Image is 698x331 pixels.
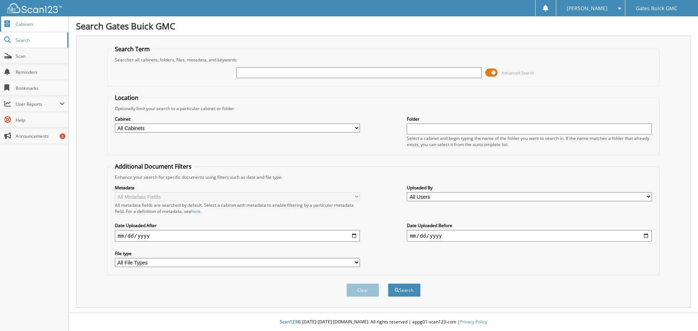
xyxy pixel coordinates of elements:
span: Advanced Search [502,70,534,76]
span: Help [16,117,65,123]
a: here [191,208,201,214]
span: Scan [16,53,65,59]
label: File type [115,250,360,257]
span: Search [16,37,64,43]
img: scan123-logo-white.svg [7,3,62,13]
label: Uploaded By [407,185,652,191]
button: Clear [346,283,379,297]
span: Cabinets [16,21,65,27]
legend: Additional Document Filters [111,162,195,170]
a: Privacy Policy [460,319,487,325]
label: Date Uploaded After [115,222,360,229]
div: Optionally limit your search to a particular cabinet or folder [111,105,656,112]
div: Searches all cabinets, folders, files, metadata, and keywords [111,57,656,63]
input: end [407,230,652,242]
label: Folder [407,116,652,122]
span: Gates Buick GMC [636,6,677,11]
span: Bookmarks [16,85,65,91]
div: 3 [60,133,65,139]
label: Cabinet [115,116,360,122]
div: Select a cabinet and begin typing the name of the folder you want to search in. If the name match... [407,135,652,148]
div: All metadata fields are searched by default. Select a cabinet with metadata to enable filtering b... [115,202,360,214]
div: Enhance your search for specific documents using filters such as date and file type. [111,174,656,180]
button: Search [388,283,421,297]
span: Scan123 [280,319,297,325]
input: start [115,230,360,242]
h1: Search Gates Buick GMC [76,20,691,32]
span: User Reports [16,101,60,107]
iframe: Chat Widget [662,296,698,331]
label: Metadata [115,185,360,191]
legend: Location [111,94,142,102]
span: Announcements [16,133,65,139]
span: [PERSON_NAME] [567,6,607,11]
label: Date Uploaded Before [407,222,652,229]
legend: Search Term [111,45,153,53]
span: Reminders [16,69,65,75]
div: © [DATE]-[DATE] [DOMAIN_NAME]. All rights reserved | appg01-scan123-com | [69,313,698,331]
